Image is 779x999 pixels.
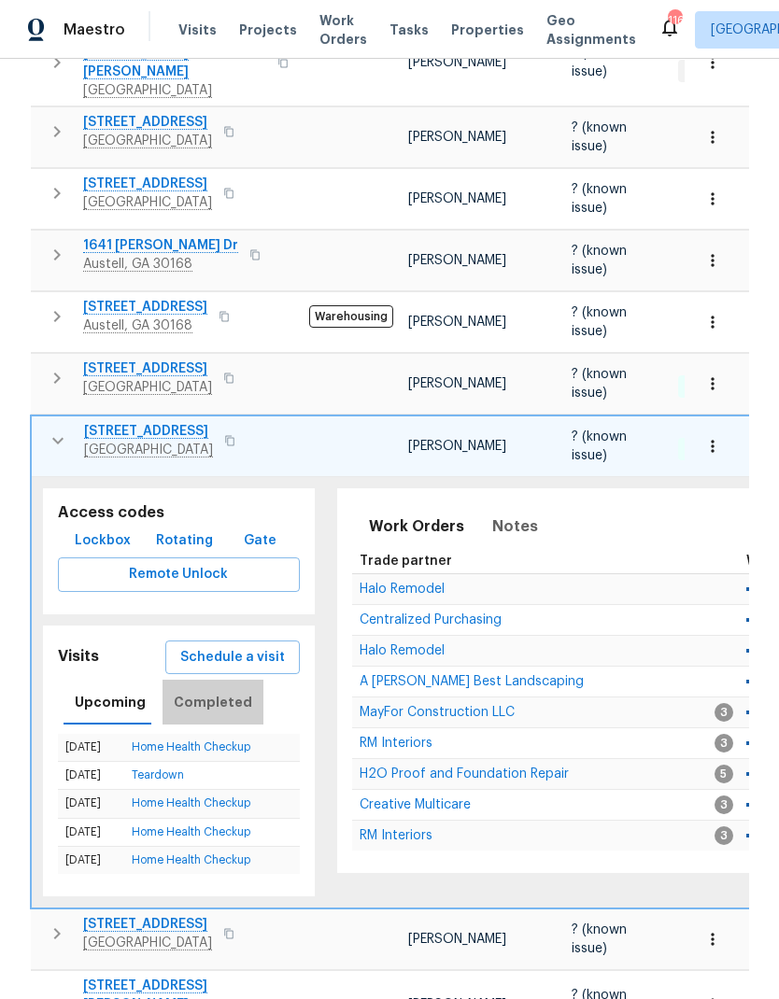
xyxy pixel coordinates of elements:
[67,524,138,558] button: Lockbox
[360,555,452,568] span: Trade partner
[360,830,432,841] a: RM Interiors
[572,368,627,400] span: ? (known issue)
[149,524,220,558] button: Rotating
[132,797,250,809] a: Home Health Checkup
[132,826,250,837] a: Home Health Checkup
[58,734,124,762] td: [DATE]
[237,529,282,553] span: Gate
[572,923,627,955] span: ? (known issue)
[132,769,184,781] a: Teardown
[668,11,681,30] div: 116
[309,305,393,328] span: Warehousing
[75,691,146,714] span: Upcoming
[178,21,217,39] span: Visits
[180,646,285,669] span: Schedule a visit
[546,11,636,49] span: Geo Assignments
[165,640,300,675] button: Schedule a visit
[64,21,125,39] span: Maestro
[360,799,471,810] a: Creative Multicare
[174,691,252,714] span: Completed
[408,131,506,144] span: [PERSON_NAME]
[572,121,627,153] span: ? (known issue)
[408,440,506,453] span: [PERSON_NAME]
[360,706,515,719] span: MayFor Construction LLC
[360,707,515,718] a: MayFor Construction LLC
[492,514,538,540] span: Notes
[680,441,733,457] span: 5 Done
[58,647,99,667] h5: Visits
[360,584,445,595] a: Halo Remodel
[360,737,432,750] span: RM Interiors
[369,514,464,540] span: Work Orders
[58,762,124,790] td: [DATE]
[715,765,733,783] span: 5
[58,503,300,523] h5: Access codes
[58,818,124,846] td: [DATE]
[389,23,429,36] span: Tasks
[408,254,506,267] span: [PERSON_NAME]
[408,316,506,329] span: [PERSON_NAME]
[58,557,300,592] button: Remote Unlock
[360,676,584,687] a: A [PERSON_NAME] Best Landscaping
[408,192,506,205] span: [PERSON_NAME]
[73,563,285,586] span: Remote Unlock
[680,378,734,394] span: 3 Done
[360,768,569,780] a: H2O Proof and Foundation Repair
[572,430,627,462] span: ? (known issue)
[132,854,250,865] a: Home Health Checkup
[360,738,432,749] a: RM Interiors
[58,846,124,874] td: [DATE]
[451,21,524,39] span: Properties
[408,377,506,390] span: [PERSON_NAME]
[360,644,445,657] span: Halo Remodel
[360,613,502,626] span: Centralized Purchasing
[680,63,722,78] span: 1 WIP
[360,829,432,842] span: RM Interiors
[572,183,627,215] span: ? (known issue)
[239,21,297,39] span: Projects
[715,703,733,722] span: 3
[132,741,250,753] a: Home Health Checkup
[360,675,584,688] span: A [PERSON_NAME] Best Landscaping
[75,529,131,553] span: Lockbox
[360,645,445,656] a: Halo Remodel
[360,583,445,596] span: Halo Remodel
[230,524,290,558] button: Gate
[58,790,124,818] td: [DATE]
[715,734,733,753] span: 3
[408,933,506,946] span: [PERSON_NAME]
[360,767,569,781] span: H2O Proof and Foundation Repair
[156,529,213,553] span: Rotating
[408,56,506,69] span: [PERSON_NAME]
[715,826,733,845] span: 3
[319,11,367,49] span: Work Orders
[715,795,733,814] span: 3
[360,614,502,626] a: Centralized Purchasing
[360,798,471,811] span: Creative Multicare
[572,245,627,276] span: ? (known issue)
[572,306,627,338] span: ? (known issue)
